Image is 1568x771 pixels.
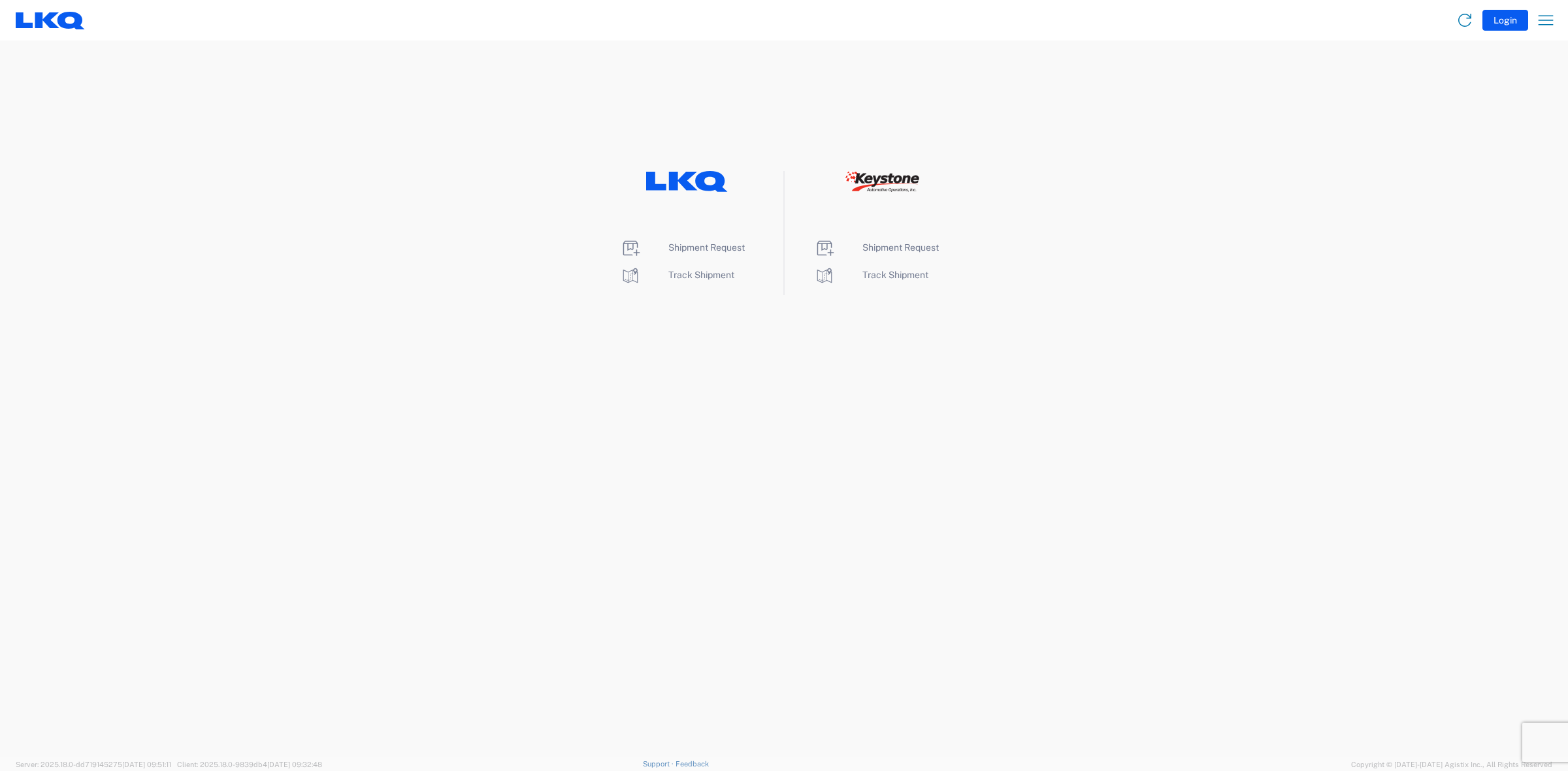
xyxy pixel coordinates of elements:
a: Feedback [676,760,709,768]
span: Client: 2025.18.0-9839db4 [177,761,322,768]
span: Shipment Request [862,242,939,253]
button: Login [1482,10,1528,31]
span: [DATE] 09:32:48 [267,761,322,768]
span: Track Shipment [668,270,734,280]
a: Support [643,760,676,768]
span: Copyright © [DATE]-[DATE] Agistix Inc., All Rights Reserved [1351,759,1552,770]
span: Shipment Request [668,242,745,253]
a: Shipment Request [814,242,939,253]
span: [DATE] 09:51:11 [122,761,171,768]
span: Track Shipment [862,270,928,280]
a: Track Shipment [620,270,734,280]
span: Server: 2025.18.0-dd719145275 [16,761,171,768]
a: Track Shipment [814,270,928,280]
a: Shipment Request [620,242,745,253]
